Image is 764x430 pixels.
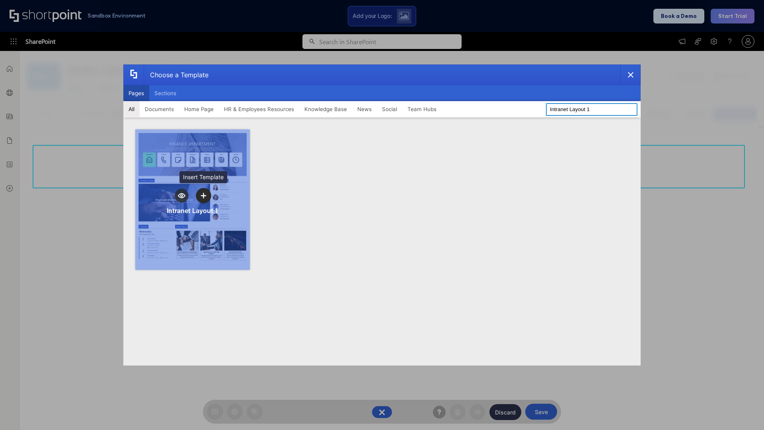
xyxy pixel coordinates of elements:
[352,101,377,117] button: News
[219,101,299,117] button: HR & Employees Resources
[149,85,181,101] button: Sections
[123,64,641,365] div: template selector
[167,207,218,215] div: Intranet Layout 1
[140,101,179,117] button: Documents
[546,103,637,116] input: Search
[377,101,402,117] button: Social
[402,101,442,117] button: Team Hubs
[123,101,140,117] button: All
[179,101,219,117] button: Home Page
[724,392,764,430] iframe: Chat Widget
[299,101,352,117] button: Knowledge Base
[144,65,209,85] div: Choose a Template
[123,85,149,101] button: Pages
